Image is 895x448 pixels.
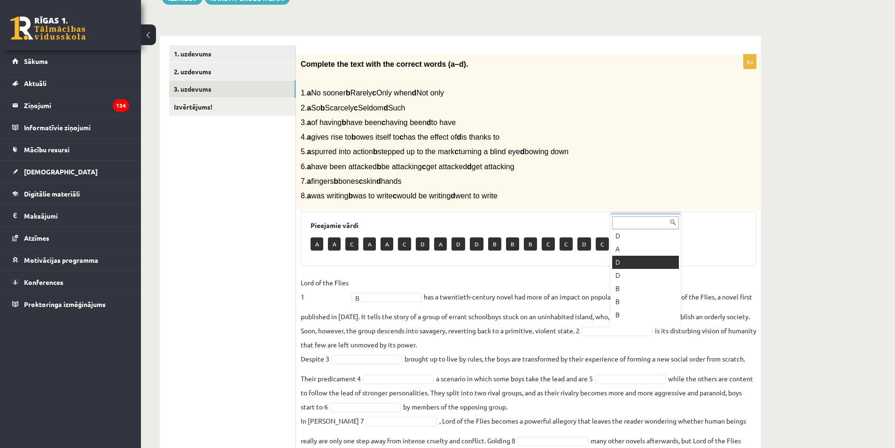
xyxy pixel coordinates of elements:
[612,308,679,322] div: B
[612,229,679,243] div: D
[612,243,679,256] div: A
[612,322,679,335] div: C
[612,256,679,269] div: D
[612,295,679,308] div: B
[612,282,679,295] div: B
[612,269,679,282] div: D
